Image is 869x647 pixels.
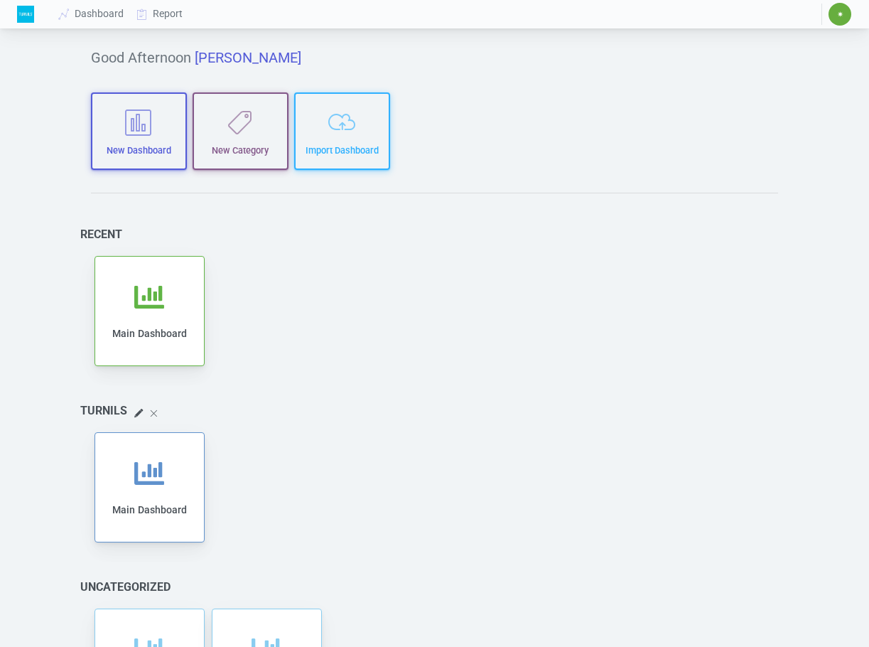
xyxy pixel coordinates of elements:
[149,408,158,423] i: Delete Category
[193,92,288,170] button: New Category
[837,10,843,18] span: ✷
[828,2,852,26] button: ✷
[112,504,187,515] span: Main Dashboard
[294,92,390,170] button: Import Dashboard
[195,49,301,66] span: [PERSON_NAME]
[17,6,34,23] img: Logo
[134,406,143,423] i: Edit Category
[112,328,187,339] span: Main Dashboard
[80,404,127,417] h6: Turnils
[53,1,131,27] a: Dashboard
[80,580,171,594] h6: Uncategorized
[131,1,190,27] a: Report
[91,49,778,66] h5: Good Afternoon
[91,92,187,170] button: New Dashboard
[80,228,122,241] h6: Recent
